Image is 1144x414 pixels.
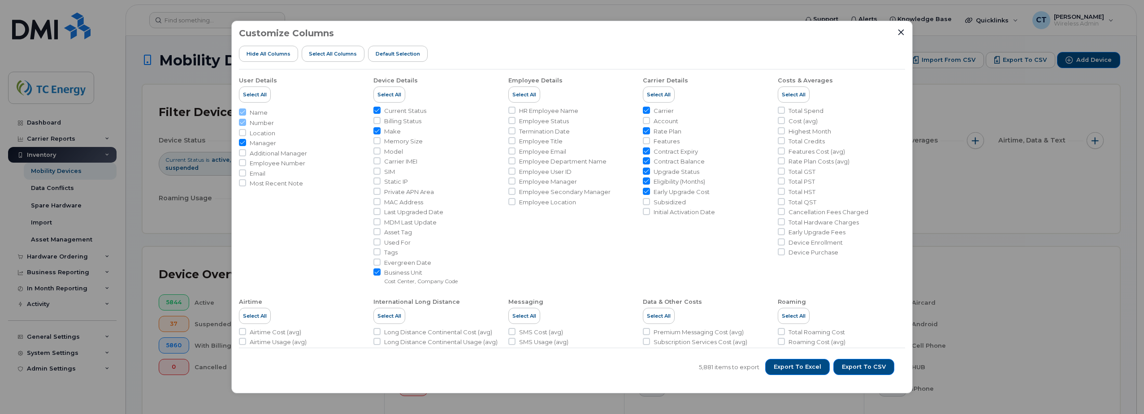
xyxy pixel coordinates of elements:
h3: Customize Columns [239,28,334,38]
span: Employee Department Name [519,157,607,166]
span: Airtime Cost (avg) [250,328,301,336]
span: Subsidized [654,198,686,207]
span: HR Employee Name [519,107,578,115]
span: Select all Columns [309,50,357,57]
span: Employee Secondary Manager [519,188,611,196]
span: Hide All Columns [247,50,290,57]
span: Cancellation Fees Charged [789,208,868,216]
button: Select All [508,86,540,103]
span: Employee Title [519,137,563,146]
span: Export to CSV [842,363,886,371]
span: Employee Email [519,147,566,156]
span: Contract Balance [654,157,705,166]
span: Total QST [789,198,816,207]
span: Subscription Services Cost (avg) [654,338,747,346]
span: Features [654,137,680,146]
span: Total Spend [789,107,823,115]
span: Current Status [384,107,426,115]
button: Export to Excel [765,359,830,375]
button: Select All [373,86,405,103]
span: Make [384,127,401,136]
span: Employee Location [519,198,576,207]
span: Long Distance Continental Usage (avg) [384,338,498,346]
iframe: Messenger Launcher [1105,375,1137,407]
div: Airtime [239,298,262,306]
span: Total Roaming Cost [789,328,845,336]
span: MAC Address [384,198,423,207]
span: Select All [647,312,671,319]
div: Costs & Averages [778,77,833,85]
span: Email [250,169,265,178]
button: Hide All Columns [239,46,298,62]
div: Employee Details [508,77,563,85]
span: Total Hardware Charges [789,218,859,227]
span: Model [384,147,403,156]
span: Long Distance Continental Cost (avg) [384,328,492,336]
span: Contract Expiry [654,147,698,156]
span: Carrier IMEI [384,157,417,166]
button: Select All [508,308,540,324]
button: Select All [778,86,810,103]
span: Employee Manager [519,177,577,186]
span: Early Upgrade Cost [654,188,710,196]
div: User Details [239,77,277,85]
span: Number [250,119,274,127]
span: Additional Manager [250,149,307,158]
span: Select All [377,91,401,98]
div: Carrier Details [643,77,688,85]
button: Export to CSV [833,359,894,375]
span: Initial Activation Date [654,208,715,216]
span: Employee Number [250,159,305,168]
span: Total HST [789,188,815,196]
span: Airtime Usage (avg) [250,338,307,346]
span: Select All [243,91,267,98]
span: Device Purchase [789,248,838,257]
span: Cost (avg) [789,117,818,125]
span: Select All [782,91,806,98]
span: Upgrade Status [654,168,699,176]
span: Rate Plan [654,127,681,136]
button: Select All [778,308,810,324]
span: Rate Plan Costs (avg) [789,157,849,166]
span: SMS Usage (avg) [519,338,568,346]
span: Location [250,129,275,138]
span: Account [654,117,678,125]
span: Select All [512,312,536,319]
span: Memory Size [384,137,423,146]
span: Name [250,108,268,117]
span: Private APN Area [384,188,434,196]
span: Features Cost (avg) [789,147,845,156]
span: Evergreen Date [384,259,431,267]
small: Cost Center, Company Code [384,278,458,285]
button: Select All [239,308,271,324]
span: Last Upgraded Date [384,208,443,216]
span: Eligibility (Months) [654,177,705,186]
span: Roaming Cost (avg) [789,338,845,346]
span: Select All [512,91,536,98]
span: Default Selection [376,50,420,57]
div: Messaging [508,298,543,306]
span: Manager [250,139,276,147]
span: SMS Cost (avg) [519,328,563,336]
span: Asset Tag [384,228,412,237]
span: Early Upgrade Fees [789,228,845,237]
div: Data & Other Costs [643,298,702,306]
button: Select All [373,308,405,324]
span: Select All [647,91,671,98]
span: Termination Date [519,127,570,136]
span: Select All [782,312,806,319]
div: Device Details [373,77,418,85]
span: 5,881 items to export [699,363,759,371]
div: Roaming [778,298,806,306]
span: Export to Excel [774,363,821,371]
span: Billing Status [384,117,421,125]
span: MDM Last Update [384,218,437,227]
span: Static IP [384,177,408,186]
span: Tags [384,248,398,257]
span: Used For [384,238,411,247]
span: Select All [243,312,267,319]
span: Employee User ID [519,168,572,176]
button: Default Selection [368,46,428,62]
button: Close [897,28,905,36]
span: Total GST [789,168,815,176]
